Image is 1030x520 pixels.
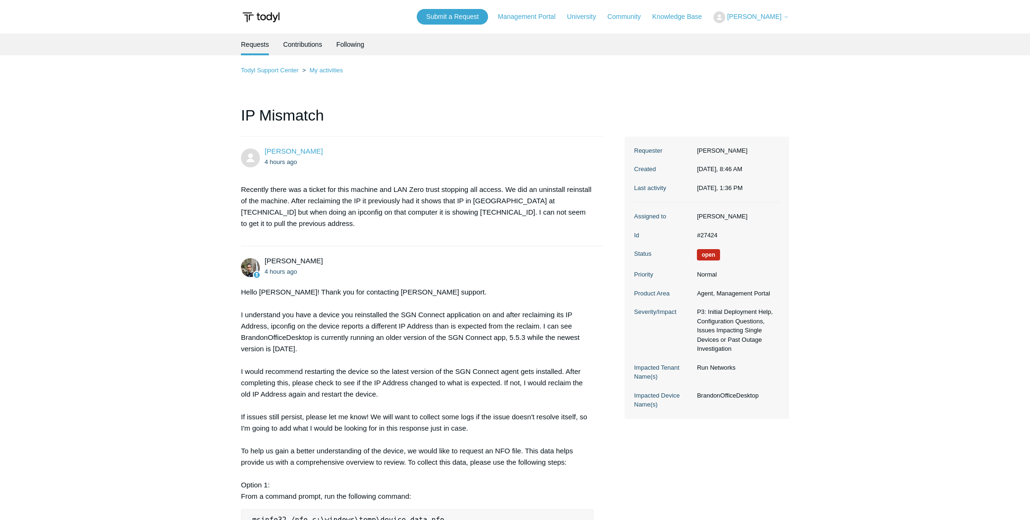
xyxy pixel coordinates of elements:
[241,9,281,26] img: Todyl Support Center Help Center home page
[265,158,297,165] time: 08/14/2025, 08:46
[634,165,692,174] dt: Created
[241,67,300,74] li: Todyl Support Center
[417,9,488,25] a: Submit a Request
[241,184,593,229] p: Recently there was a ticket for this machine and LAN Zero trust stopping all access. We did an un...
[634,146,692,156] dt: Requester
[608,12,651,22] a: Community
[634,212,692,221] dt: Assigned to
[692,231,780,240] dd: #27424
[241,34,269,55] li: Requests
[692,307,780,354] dd: P3: Initial Deployment Help, Configuration Questions, Issues Impacting Single Devices or Past Out...
[692,391,780,400] dd: BrandonOfficeDesktop
[498,12,565,22] a: Management Portal
[309,67,343,74] a: My activities
[241,67,299,74] a: Todyl Support Center
[265,257,323,265] span: Michael Tjader
[697,249,720,260] span: We are working on a response for you
[634,307,692,317] dt: Severity/Impact
[283,34,322,55] a: Contributions
[652,12,712,22] a: Knowledge Base
[634,289,692,298] dt: Product Area
[567,12,605,22] a: University
[241,104,603,137] h1: IP Mismatch
[265,268,297,275] time: 08/14/2025, 09:12
[697,184,743,191] time: 08/14/2025, 13:36
[336,34,364,55] a: Following
[692,212,780,221] dd: [PERSON_NAME]
[692,270,780,279] dd: Normal
[265,147,323,155] span: Ryan Marasco
[634,363,692,381] dt: Impacted Tenant Name(s)
[713,11,789,23] button: [PERSON_NAME]
[634,231,692,240] dt: Id
[697,165,742,173] time: 08/14/2025, 08:46
[692,289,780,298] dd: Agent, Management Portal
[265,147,323,155] a: [PERSON_NAME]
[634,270,692,279] dt: Priority
[300,67,343,74] li: My activities
[634,391,692,409] dt: Impacted Device Name(s)
[692,363,780,373] dd: Run Networks
[692,146,780,156] dd: [PERSON_NAME]
[727,13,781,20] span: [PERSON_NAME]
[634,183,692,193] dt: Last activity
[634,249,692,259] dt: Status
